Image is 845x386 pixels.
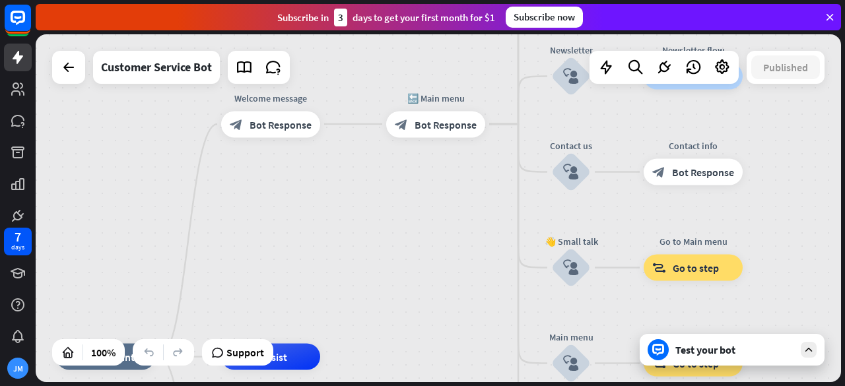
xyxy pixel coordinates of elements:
span: Bot Response [250,117,312,131]
div: Newsletter [531,44,611,57]
div: 3 [334,9,347,26]
span: Support [226,342,264,363]
div: Contact info [634,139,753,152]
div: Customer Service Bot [101,51,212,84]
i: block_user_input [563,164,579,180]
i: block_goto [652,261,666,274]
div: Test your bot [675,343,794,356]
i: block_bot_response [230,117,243,131]
span: Go to step [673,261,719,274]
button: Open LiveChat chat widget [11,5,50,45]
div: Go to Main menu [634,331,753,344]
div: 🔙 Main menu [376,91,495,104]
div: Contact us [531,139,611,152]
div: days [11,243,24,252]
div: Subscribe in days to get your first month for $1 [277,9,495,26]
div: 100% [87,342,119,363]
i: block_user_input [563,260,579,276]
i: block_user_input [563,356,579,371]
span: Bot Response [415,117,477,131]
div: Newsletter flow [634,44,753,57]
div: Main menu [531,331,611,344]
div: Subscribe now [506,7,583,28]
i: block_bot_response [395,117,408,131]
a: 7 days [4,228,32,255]
div: JM [7,358,28,379]
button: Published [751,55,820,79]
i: block_bot_response [652,166,665,179]
i: block_user_input [563,69,579,84]
span: Bot Response [672,166,734,179]
div: 👋 Small talk [531,235,611,248]
div: Go to Main menu [634,235,753,248]
div: Welcome message [211,91,330,104]
div: 7 [15,231,21,243]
